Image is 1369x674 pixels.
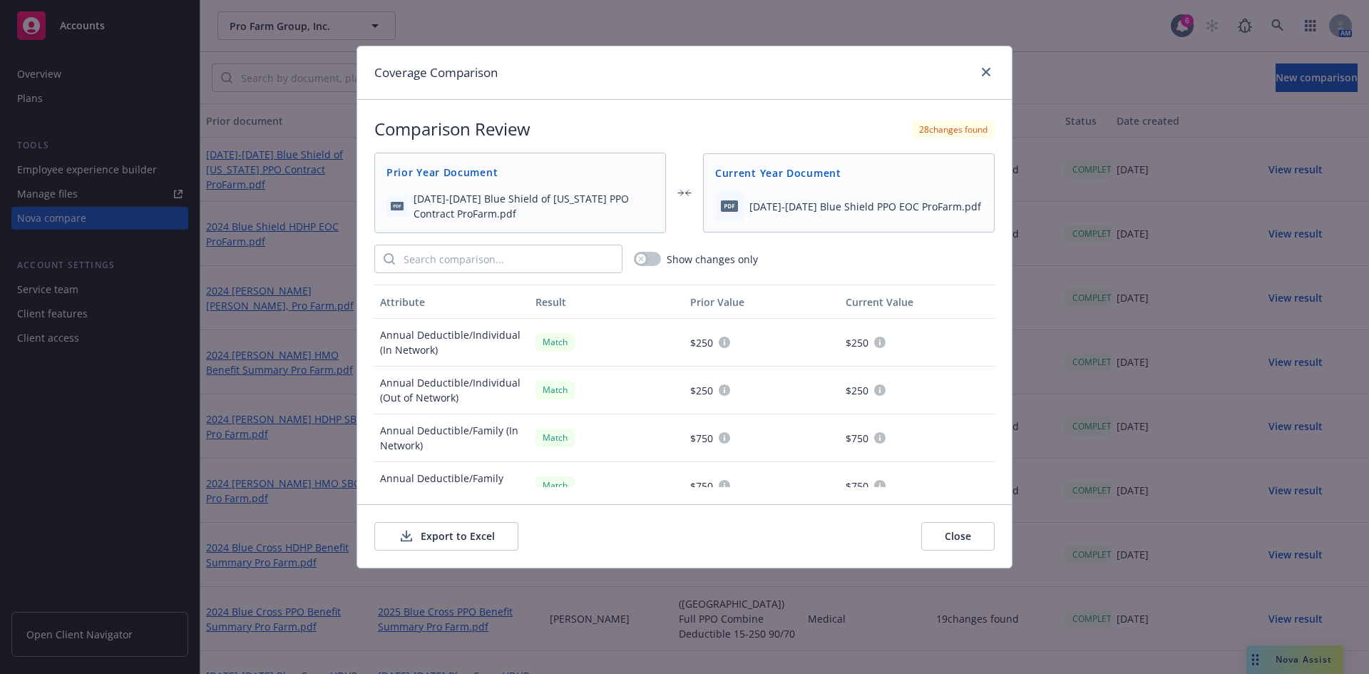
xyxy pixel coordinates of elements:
[684,285,840,319] button: Prior Value
[414,191,654,221] span: [DATE]-[DATE] Blue Shield of [US_STATE] PPO Contract ProFarm.pdf
[846,479,868,494] span: $750
[530,285,685,319] button: Result
[374,319,530,367] div: Annual Deductible/Individual (In Network)
[846,431,868,446] span: $750
[667,252,758,267] span: Show changes only
[840,285,995,319] button: Current Value
[846,295,990,310] div: Current Value
[374,285,530,319] button: Attribute
[912,121,995,138] div: 28 changes found
[384,253,395,265] svg: Search
[690,295,834,310] div: Prior Value
[374,414,530,462] div: Annual Deductible/Family (In Network)
[535,295,680,310] div: Result
[690,383,713,398] span: $250
[395,245,622,272] input: Search comparison...
[690,335,713,350] span: $250
[380,295,524,310] div: Attribute
[374,117,530,141] h2: Comparison Review
[535,429,575,446] div: Match
[374,63,498,82] h1: Coverage Comparison
[535,476,575,494] div: Match
[715,165,983,180] span: Current Year Document
[921,522,995,551] button: Close
[374,462,530,510] div: Annual Deductible/Family (Out of Network)
[749,199,981,214] span: [DATE]-[DATE] Blue Shield PPO EOC ProFarm.pdf
[846,335,868,350] span: $250
[846,383,868,398] span: $250
[535,333,575,351] div: Match
[374,367,530,414] div: Annual Deductible/Individual (Out of Network)
[690,479,713,494] span: $750
[978,63,995,81] a: close
[386,165,654,180] span: Prior Year Document
[535,381,575,399] div: Match
[374,522,518,551] button: Export to Excel
[690,431,713,446] span: $750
